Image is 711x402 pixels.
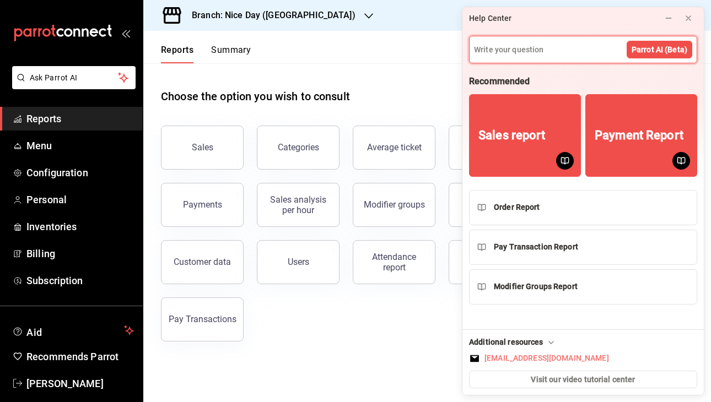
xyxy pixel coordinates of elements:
button: Parrot AI (Beta) [627,41,692,58]
button: Sales analysis per hour [257,183,340,227]
div: navigation tabs [161,44,251,63]
font: Recommends Parrot [26,351,118,362]
font: Modifier groups [364,199,425,210]
font: Reports [26,113,61,124]
button: Pay Transaction Report [469,230,697,265]
button: Cancellations [449,183,531,227]
button: Pay Transactions [161,297,244,341]
button: Payments [161,183,244,227]
button: Categories [257,126,340,170]
font: Users [288,257,309,267]
font: Inventories [26,221,77,232]
button: Order Report [469,190,697,225]
font: Modifier Groups Report [494,282,578,291]
a: Boxes [449,126,531,170]
font: Choose the option you wish to consult [161,90,350,103]
div: Grid Recommendations [469,94,697,186]
font: Subscription [26,275,83,286]
button: Average ticket [353,126,435,170]
button: open_drawer_menu [121,29,130,37]
font: Pay Transaction Report [494,242,578,251]
button: Ask Parrot AI [12,66,136,89]
button: Modifier groups [353,183,435,227]
font: Order Report [494,203,540,211]
font: Average ticket [367,142,422,153]
font: Reports [161,45,193,55]
font: Visit our video tutorial center [531,375,635,384]
font: Help Center [469,14,511,23]
div: Recommendations [469,190,697,305]
font: Additional resources [469,338,543,346]
font: Billing [26,248,55,259]
font: Summary [211,45,251,55]
button: Payment Report [585,94,697,177]
button: Attendance report [353,240,435,284]
font: Categories [278,142,319,153]
font: Ask Parrot AI [30,73,78,82]
a: Ask Parrot AI [8,80,136,91]
font: Configuration [26,167,88,178]
font: Attendance report [372,252,416,273]
button: Sales [161,126,244,170]
button: Modifier Groups Report [469,269,697,305]
button: Users [257,240,340,284]
font: Payment Report [595,128,683,142]
font: [EMAIL_ADDRESS][DOMAIN_NAME] [484,354,609,362]
button: [EMAIL_ADDRESS][DOMAIN_NAME] [469,352,697,364]
button: Sales report [469,94,581,177]
button: Visit our video tutorial center [469,371,697,388]
font: Customer data [174,257,231,267]
font: Pay Transactions [169,314,236,324]
font: Aid [26,327,42,338]
span: Personal [26,192,134,207]
font: Sales [192,142,213,153]
font: Payments [183,199,222,210]
input: Write your question [470,36,697,63]
font: Menu [26,140,52,151]
button: Customer data [161,240,244,284]
font: Branch: Nice Day ([GEOGRAPHIC_DATA]) [192,10,355,20]
font: Parrot AI (Beta) [632,45,687,54]
font: Sales analysis per hour [270,194,326,215]
button: Costs and margins [449,240,531,284]
span: [PERSON_NAME] [26,376,134,391]
font: Recommended [469,76,530,86]
font: Sales report [478,128,546,142]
